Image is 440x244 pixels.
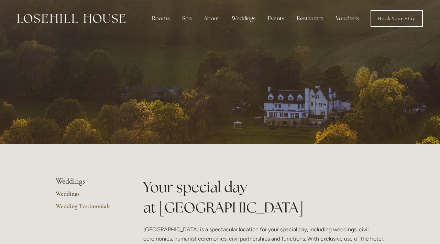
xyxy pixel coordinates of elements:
[177,12,197,25] div: Spa
[371,10,423,27] a: Book Your Stay
[226,12,261,25] div: Weddings
[56,190,121,202] a: Weddings
[56,202,121,214] a: Wedding Testimonials
[146,12,175,25] div: Rooms
[262,12,290,25] div: Events
[291,12,329,25] div: Restaurant
[17,14,125,23] img: Losehill House
[56,177,121,186] li: Weddings
[198,12,225,25] div: About
[330,12,364,25] a: Vouchers
[143,177,384,218] h1: Your special day at [GEOGRAPHIC_DATA]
